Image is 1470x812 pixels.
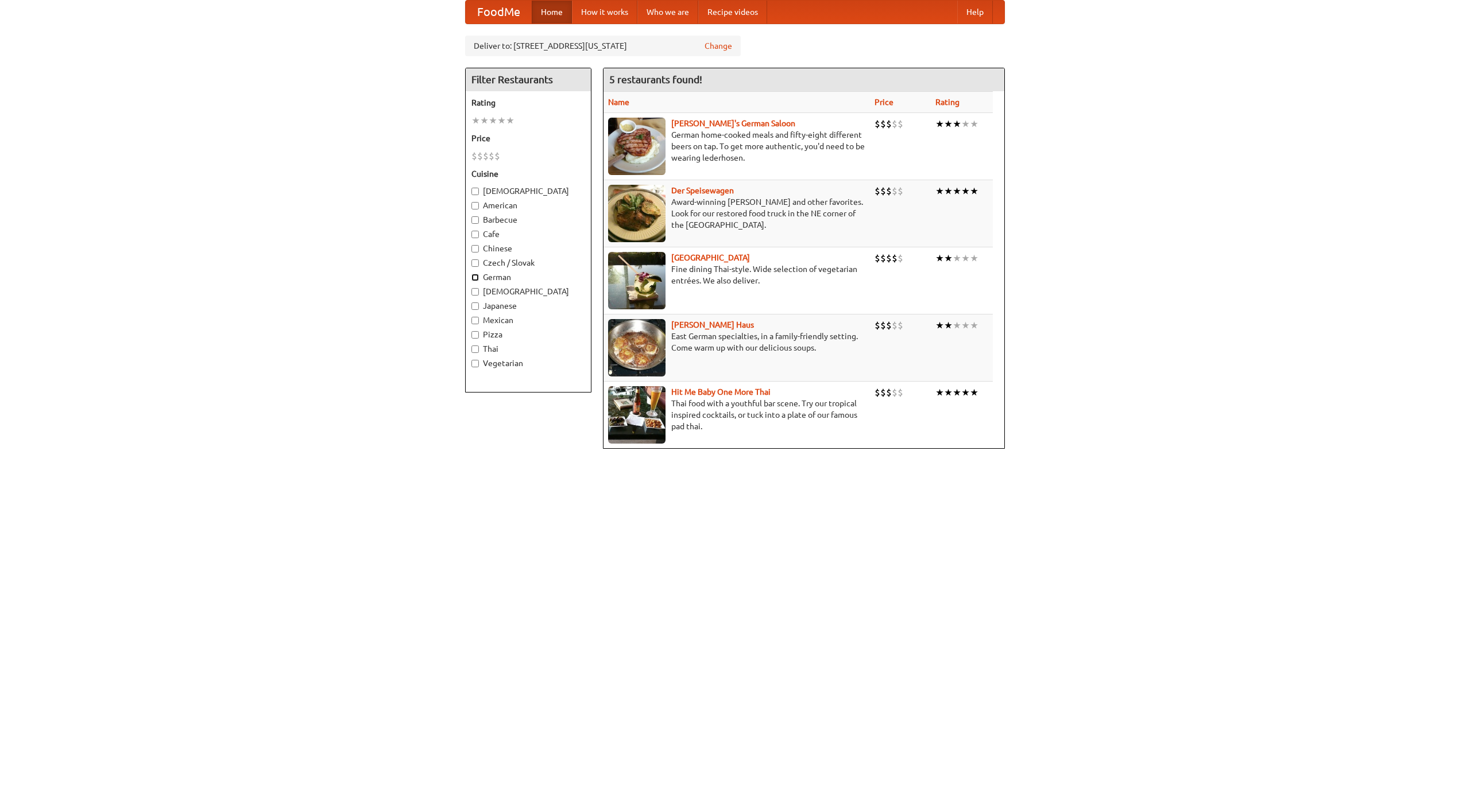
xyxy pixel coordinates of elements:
label: German [471,271,585,283]
li: $ [886,118,892,130]
li: $ [875,386,880,399]
li: ★ [935,118,944,130]
li: ★ [961,252,970,265]
p: East German specialties, in a family-friendly setting. Come warm up with our delicious soups. [608,331,865,353]
li: $ [880,118,886,130]
li: $ [471,150,477,162]
label: [DEMOGRAPHIC_DATA] [471,185,585,197]
li: ★ [953,319,961,332]
li: ★ [944,185,953,197]
p: Fine dining Thai-style. Wide selection of vegetarian entrées. We also deliver. [608,263,865,286]
li: $ [880,252,886,265]
input: Pizza [471,331,479,339]
li: $ [483,150,489,162]
li: ★ [935,185,944,197]
li: ★ [944,252,953,265]
li: $ [892,319,898,332]
li: $ [892,118,898,130]
img: satay.jpg [608,252,666,309]
li: ★ [953,185,961,197]
a: Change [705,40,732,52]
p: Thai food with a youthful bar scene. Try our tropical inspired cocktails, or tuck into a plate of... [608,398,865,432]
li: $ [875,185,880,197]
li: ★ [944,386,953,399]
li: ★ [480,114,489,127]
li: ★ [961,118,970,130]
li: ★ [944,118,953,130]
a: Hit Me Baby One More Thai [671,387,771,397]
li: ★ [935,252,944,265]
input: Chinese [471,245,479,252]
input: American [471,202,479,209]
li: $ [898,185,903,197]
input: [DEMOGRAPHIC_DATA] [471,288,479,296]
img: esthers.jpg [608,118,666,175]
h5: Rating [471,97,585,108]
li: $ [886,185,892,197]
label: Thai [471,343,585,355]
label: American [471,200,585,211]
li: $ [489,150,494,162]
img: kohlhaus.jpg [608,319,666,376]
div: Deliver to: [STREET_ADDRESS][US_STATE] [465,36,741,56]
label: Cafe [471,228,585,240]
input: Barbecue [471,216,479,224]
a: FoodMe [466,1,532,24]
a: Rating [935,98,960,107]
li: ★ [944,319,953,332]
li: ★ [953,252,961,265]
li: $ [892,386,898,399]
label: Chinese [471,243,585,254]
li: $ [875,118,880,130]
label: [DEMOGRAPHIC_DATA] [471,286,585,297]
li: $ [875,319,880,332]
li: ★ [961,319,970,332]
li: $ [880,185,886,197]
a: [PERSON_NAME]'s German Saloon [671,119,795,128]
a: How it works [572,1,637,24]
a: Home [532,1,572,24]
label: Czech / Slovak [471,257,585,269]
h4: Filter Restaurants [466,68,591,91]
li: ★ [970,118,978,130]
input: Thai [471,345,479,353]
li: ★ [953,118,961,130]
li: ★ [489,114,497,127]
a: [PERSON_NAME] Haus [671,320,754,329]
input: Mexican [471,317,479,324]
input: Vegetarian [471,360,479,367]
a: Recipe videos [698,1,767,24]
li: ★ [970,319,978,332]
li: ★ [935,319,944,332]
li: $ [880,386,886,399]
label: Mexican [471,314,585,326]
li: $ [494,150,500,162]
label: Pizza [471,329,585,340]
li: ★ [497,114,506,127]
li: $ [898,386,903,399]
a: [GEOGRAPHIC_DATA] [671,253,750,262]
li: ★ [970,252,978,265]
input: Japanese [471,302,479,310]
label: Vegetarian [471,358,585,369]
li: ★ [506,114,514,127]
h5: Price [471,133,585,144]
li: $ [892,252,898,265]
li: ★ [471,114,480,127]
li: ★ [961,386,970,399]
a: Who we are [637,1,698,24]
input: Czech / Slovak [471,259,479,267]
input: Cafe [471,231,479,238]
li: $ [886,252,892,265]
ng-pluralize: 5 restaurants found! [609,74,702,85]
li: $ [898,319,903,332]
a: Help [957,1,993,24]
li: $ [875,252,880,265]
input: [DEMOGRAPHIC_DATA] [471,188,479,195]
a: Der Speisewagen [671,186,734,195]
li: ★ [935,386,944,399]
a: Price [875,98,893,107]
img: speisewagen.jpg [608,185,666,242]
